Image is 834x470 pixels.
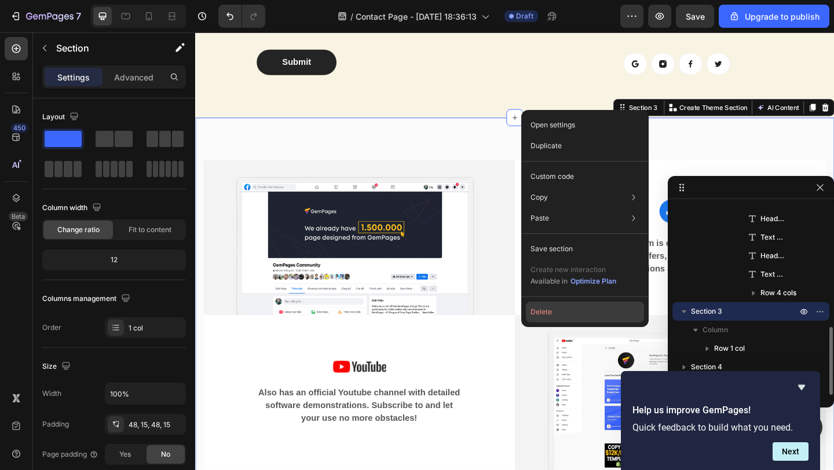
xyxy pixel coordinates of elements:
p: Advanced [114,71,153,83]
span: Text block [760,269,785,280]
button: AI Content [608,75,659,89]
div: 48, 15, 48, 15 [129,420,183,430]
p: Create Theme Section [526,76,601,87]
div: Columns management [42,291,133,307]
button: Save [676,5,714,28]
p: Copy [531,192,548,203]
div: 12 [45,252,184,268]
span: Row 1 col [714,343,745,354]
h2: Help us improve GemPages! [632,403,809,417]
button: Delete [526,302,644,322]
div: Column width [42,200,104,216]
p: Create new interaction [531,264,617,276]
span: No [161,449,170,460]
span: Save [686,12,705,21]
p: Paste [531,213,549,223]
span: Section 4 [691,361,722,373]
p: Section [56,41,151,55]
img: Alt Image [504,182,530,207]
p: Also has an official Youtube channel with detailed software demonstrations. Subscribe to and let ... [65,385,291,427]
p: Facebook platform is constantly updated with artwork, special offers, and many users sharing thei... [404,222,630,264]
div: Undo/Redo [218,5,265,28]
iframe: Design area [195,32,834,470]
div: 1 col [129,323,183,333]
p: Duplicate [531,141,562,151]
img: Alt Image [149,357,207,370]
span: Available in [531,277,568,285]
span: Draft [516,11,533,21]
button: Next question [773,442,809,461]
button: Optimize Plan [570,276,617,287]
div: Beta [9,212,28,221]
p: Custom code [531,171,574,182]
span: Row 4 cols [760,287,796,299]
span: Section 3 [691,306,722,317]
span: Change ratio [57,225,100,235]
div: Optimize Plan [570,276,616,287]
div: Page padding [42,449,98,460]
span: Text block [760,232,785,243]
div: Padding [42,419,69,429]
div: Width [42,388,61,399]
span: Fit to content [129,225,171,235]
span: Yes [119,449,131,460]
span: Heading [760,250,785,262]
div: Size [42,359,73,374]
p: Quick feedback to build what you need. [632,422,809,433]
div: Order [42,322,61,333]
span: Heading [760,213,785,225]
button: Upgrade to publish [719,5,829,28]
button: Hide survey [795,380,809,394]
div: Layout [42,109,81,125]
span: / [350,10,353,23]
div: Help us improve GemPages! [632,380,809,461]
span: Column [703,324,728,336]
div: 450 [11,123,28,133]
p: Save section [531,244,573,254]
p: Settings [57,71,90,83]
p: 7 [76,9,81,23]
span: Contact Page - [DATE] 18:36:13 [356,10,477,23]
input: Auto [105,383,185,404]
p: Open settings [531,120,575,130]
div: Section 3 [469,76,505,87]
button: 7 [5,5,86,28]
div: Upgrade to publish [729,10,820,23]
